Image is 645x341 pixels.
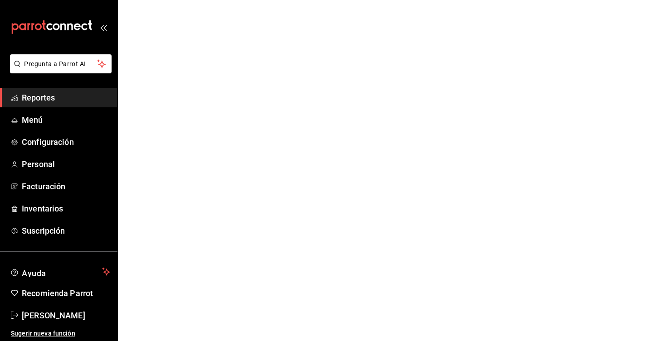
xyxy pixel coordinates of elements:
span: Inventarios [22,202,110,215]
span: Recomienda Parrot [22,287,110,299]
button: open_drawer_menu [100,24,107,31]
span: Configuración [22,136,110,148]
a: Pregunta a Parrot AI [6,66,112,75]
span: Personal [22,158,110,170]
button: Pregunta a Parrot AI [10,54,112,73]
span: Pregunta a Parrot AI [24,59,98,69]
span: Reportes [22,91,110,104]
span: Suscripción [22,225,110,237]
span: Facturación [22,180,110,192]
span: Sugerir nueva función [11,329,110,338]
span: Menú [22,114,110,126]
span: Ayuda [22,266,98,277]
span: [PERSON_NAME] [22,309,110,322]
